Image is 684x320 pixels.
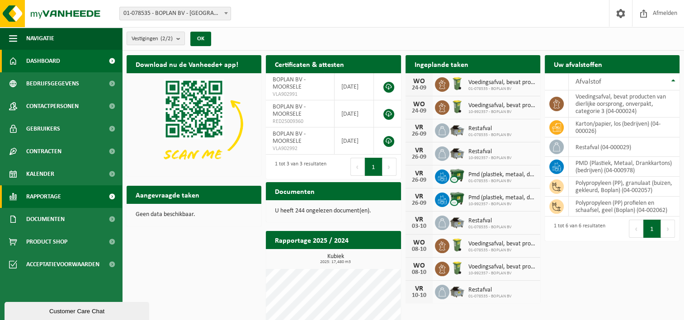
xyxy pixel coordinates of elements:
[410,216,428,223] div: VR
[335,127,374,155] td: [DATE]
[365,158,382,176] button: 1
[468,86,536,92] span: 01-078535 - BOPLAN BV
[468,271,536,276] span: 10-992357 - BOPLAN BV
[449,99,465,114] img: WB-0140-HPE-GN-50
[410,101,428,108] div: WO
[5,300,151,320] iframe: chat widget
[468,194,536,202] span: Pmd (plastiek, metaal, drankkartons) (bedrijven)
[410,285,428,292] div: VR
[136,212,252,218] p: Geen data beschikbaar.
[449,283,465,299] img: WB-5000-GAL-GY-01
[661,220,675,238] button: Next
[273,131,306,145] span: BOPLAN BV - MOORSELE
[266,231,358,249] h2: Rapportage 2025 / 2024
[26,253,99,276] span: Acceptatievoorwaarden
[270,254,401,264] h3: Kubiek
[468,125,512,132] span: Restafval
[26,27,54,50] span: Navigatie
[26,231,67,253] span: Product Shop
[26,163,54,185] span: Kalender
[410,200,428,207] div: 26-09
[569,177,679,197] td: polypropyleen (PP), granulaat (buizen, gekleurd, Boplan) (04-002057)
[569,197,679,216] td: polypropyleen (PP) profielen en schaafsel, geel (Boplan) (04-002062)
[410,292,428,299] div: 10-10
[273,104,306,118] span: BOPLAN BV - MOORSELE
[449,260,465,276] img: WB-0140-HPE-GN-50
[449,237,465,253] img: WB-0140-HPE-GN-50
[410,147,428,154] div: VR
[468,248,536,253] span: 01-078535 - BOPLAN BV
[468,79,536,86] span: Voedingsafval, bevat producten van dierlijke oorsprong, onverpakt, categorie 3
[132,32,173,46] span: Vestigingen
[410,85,428,91] div: 24-09
[410,177,428,184] div: 26-09
[449,76,465,91] img: WB-0140-HPE-GN-50
[410,223,428,230] div: 03-10
[120,7,231,20] span: 01-078535 - BOPLAN BV - MOORSELE
[273,91,327,98] span: VLA902991
[468,109,536,115] span: 10-992357 - BOPLAN BV
[350,158,365,176] button: Previous
[127,32,185,45] button: Vestigingen(2/2)
[468,171,536,179] span: Pmd (plastiek, metaal, drankkartons) (bedrijven)
[468,102,536,109] span: Voedingsafval, bevat producten van dierlijke oorsprong, onverpakt, categorie 3
[410,154,428,160] div: 26-09
[410,108,428,114] div: 24-09
[449,122,465,137] img: WB-5000-GAL-GY-01
[449,168,465,184] img: WB-1100-CU
[26,50,60,72] span: Dashboard
[410,78,428,85] div: WO
[468,240,536,248] span: Voedingsafval, bevat producten van dierlijke oorsprong, onverpakt, categorie 3
[549,219,605,239] div: 1 tot 6 van 6 resultaten
[468,225,512,230] span: 01-078535 - BOPLAN BV
[406,55,477,73] h2: Ingeplande taken
[468,179,536,184] span: 01-078535 - BOPLAN BV
[273,76,306,90] span: BOPLAN BV - MOORSELE
[468,264,536,271] span: Voedingsafval, bevat producten van dierlijke oorsprong, onverpakt, categorie 3
[569,90,679,118] td: voedingsafval, bevat producten van dierlijke oorsprong, onverpakt, categorie 3 (04-000024)
[468,294,512,299] span: 01-078535 - BOPLAN BV
[449,214,465,230] img: WB-5000-GAL-GY-01
[26,140,61,163] span: Contracten
[468,217,512,225] span: Restafval
[270,260,401,264] span: 2025: 17,480 m3
[127,186,208,203] h2: Aangevraagde taken
[382,158,396,176] button: Next
[26,208,65,231] span: Documenten
[468,132,512,138] span: 01-078535 - BOPLAN BV
[275,208,392,214] p: U heeft 244 ongelezen document(en).
[629,220,643,238] button: Previous
[335,100,374,127] td: [DATE]
[266,182,324,200] h2: Documenten
[26,118,60,140] span: Gebruikers
[449,145,465,160] img: WB-5000-GAL-GY-01
[127,73,261,174] img: Download de VHEPlus App
[468,155,512,161] span: 10-992357 - BOPLAN BV
[569,157,679,177] td: PMD (Plastiek, Metaal, Drankkartons) (bedrijven) (04-000978)
[545,55,611,73] h2: Uw afvalstoffen
[569,118,679,137] td: karton/papier, los (bedrijven) (04-000026)
[643,220,661,238] button: 1
[410,269,428,276] div: 08-10
[569,137,679,157] td: restafval (04-000029)
[468,148,512,155] span: Restafval
[273,118,327,125] span: RED25009360
[334,249,400,267] a: Bekijk rapportage
[410,193,428,200] div: VR
[119,7,231,20] span: 01-078535 - BOPLAN BV - MOORSELE
[410,170,428,177] div: VR
[410,239,428,246] div: WO
[273,145,327,152] span: VLA902992
[468,202,536,207] span: 10-992357 - BOPLAN BV
[410,124,428,131] div: VR
[266,55,353,73] h2: Certificaten & attesten
[270,157,326,177] div: 1 tot 3 van 3 resultaten
[26,95,79,118] span: Contactpersonen
[410,131,428,137] div: 26-09
[26,185,61,208] span: Rapportage
[449,191,465,207] img: WB-1100-CU
[127,55,247,73] h2: Download nu de Vanheede+ app!
[160,36,173,42] count: (2/2)
[26,72,79,95] span: Bedrijfsgegevens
